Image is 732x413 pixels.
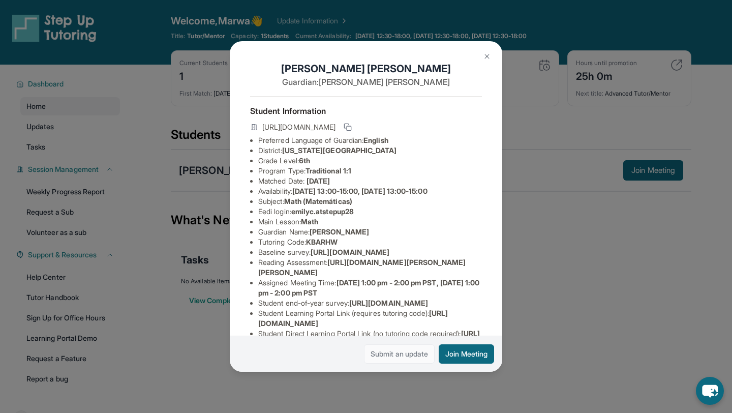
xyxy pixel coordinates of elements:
[258,298,482,308] li: Student end-of-year survey :
[301,217,318,226] span: Math
[258,258,466,277] span: [URL][DOMAIN_NAME][PERSON_NAME][PERSON_NAME]
[250,105,482,117] h4: Student Information
[250,76,482,88] p: Guardian: [PERSON_NAME] [PERSON_NAME]
[258,135,482,145] li: Preferred Language of Guardian:
[258,237,482,247] li: Tutoring Code :
[483,52,491,61] img: Close Icon
[258,308,482,329] li: Student Learning Portal Link (requires tutoring code) :
[439,344,494,364] button: Join Meeting
[307,176,330,185] span: [DATE]
[258,145,482,156] li: District:
[258,278,482,298] li: Assigned Meeting Time :
[258,196,482,206] li: Subject :
[282,146,397,155] span: [US_STATE][GEOGRAPHIC_DATA]
[258,227,482,237] li: Guardian Name :
[258,247,482,257] li: Baseline survey :
[310,227,369,236] span: [PERSON_NAME]
[284,197,352,205] span: Math (Matemáticas)
[258,206,482,217] li: Eedi login :
[299,156,310,165] span: 6th
[258,156,482,166] li: Grade Level:
[262,122,335,132] span: [URL][DOMAIN_NAME]
[306,166,351,175] span: Traditional 1:1
[306,238,338,246] span: KBARHW
[258,278,479,297] span: [DATE] 1:00 pm - 2:00 pm PST, [DATE] 1:00 pm - 2:00 pm PST
[349,299,428,307] span: [URL][DOMAIN_NAME]
[258,186,482,196] li: Availability:
[258,329,482,349] li: Student Direct Learning Portal Link (no tutoring code required) :
[250,62,482,76] h1: [PERSON_NAME] [PERSON_NAME]
[258,257,482,278] li: Reading Assessment :
[342,121,354,133] button: Copy link
[258,217,482,227] li: Main Lesson :
[292,187,428,195] span: [DATE] 13:00-15:00, [DATE] 13:00-15:00
[696,377,724,405] button: chat-button
[363,136,388,144] span: English
[364,344,435,364] a: Submit an update
[258,176,482,186] li: Matched Date:
[291,207,354,216] span: emilyc.atstepup28
[311,248,389,256] span: [URL][DOMAIN_NAME]
[258,166,482,176] li: Program Type:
